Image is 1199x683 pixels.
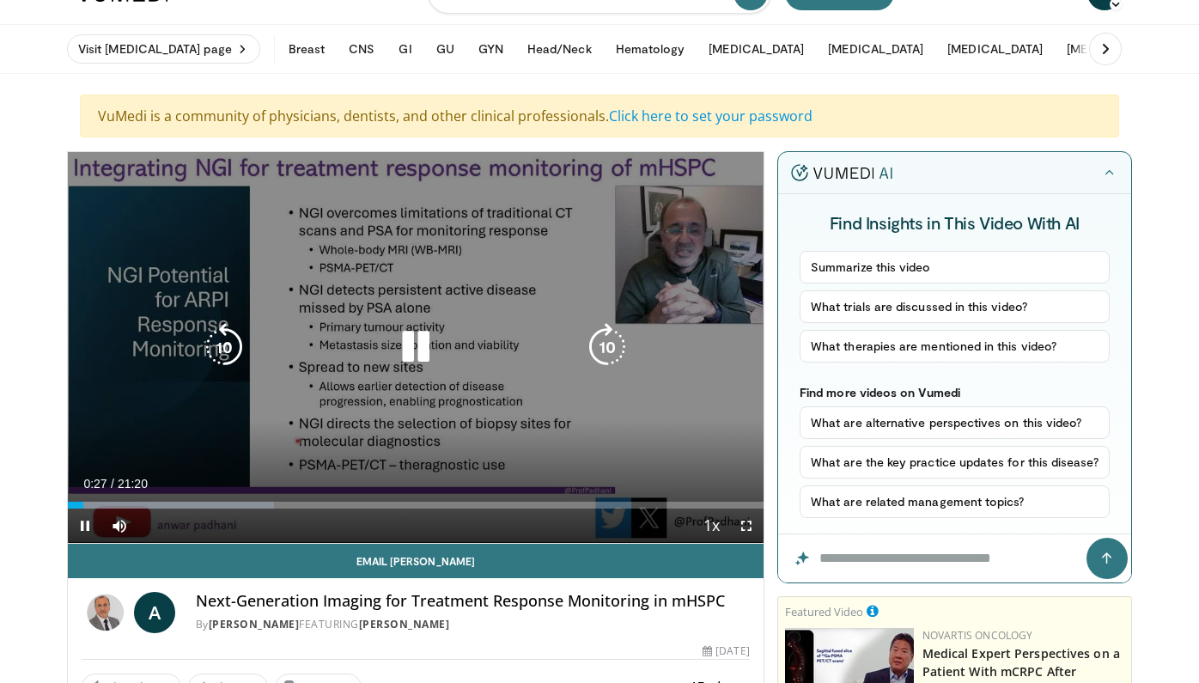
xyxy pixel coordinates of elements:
[468,32,514,66] button: GYN
[800,485,1110,518] button: What are related management topics?
[778,534,1131,582] input: Question for the AI
[800,385,1110,399] p: Find more videos on Vumedi
[209,617,300,631] a: [PERSON_NAME]
[517,32,602,66] button: Head/Neck
[800,446,1110,479] button: What are the key practice updates for this disease?
[698,32,814,66] button: [MEDICAL_DATA]
[196,592,750,611] h4: Next-Generation Imaging for Treatment Response Monitoring in mHSPC
[82,592,127,633] img: Anwar Padhani
[68,152,764,544] video-js: Video Player
[800,406,1110,439] button: What are alternative perspectives on this video?
[818,32,934,66] button: [MEDICAL_DATA]
[800,211,1110,234] h4: Find Insights in This Video With AI
[785,604,863,619] small: Featured Video
[606,32,696,66] button: Hematology
[68,502,764,509] div: Progress Bar
[118,477,148,491] span: 21:20
[791,164,892,181] img: vumedi-ai-logo.v2.svg
[609,107,813,125] a: Click here to set your password
[68,544,764,578] a: Email [PERSON_NAME]
[102,509,137,543] button: Mute
[111,477,114,491] span: /
[1056,32,1172,66] button: [MEDICAL_DATA]
[937,32,1053,66] button: [MEDICAL_DATA]
[196,617,750,632] div: By FEATURING
[278,32,335,66] button: Breast
[359,617,450,631] a: [PERSON_NAME]
[703,643,749,659] div: [DATE]
[388,32,422,66] button: GI
[695,509,729,543] button: Playback Rate
[338,32,385,66] button: CNS
[83,477,107,491] span: 0:27
[800,330,1110,363] button: What therapies are mentioned in this video?
[800,251,1110,284] button: Summarize this video
[80,95,1119,137] div: VuMedi is a community of physicians, dentists, and other clinical professionals.
[729,509,764,543] button: Fullscreen
[68,509,102,543] button: Pause
[426,32,465,66] button: GU
[800,290,1110,323] button: What trials are discussed in this video?
[922,628,1033,643] a: Novartis Oncology
[134,592,175,633] a: A
[67,34,260,64] a: Visit [MEDICAL_DATA] page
